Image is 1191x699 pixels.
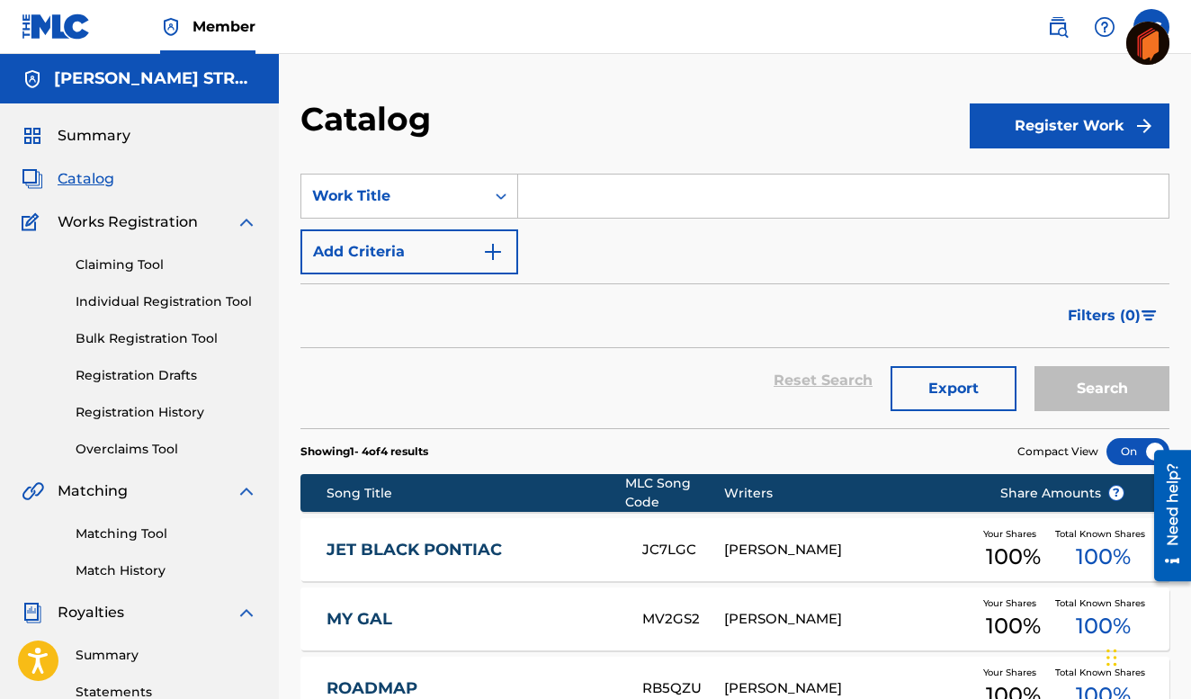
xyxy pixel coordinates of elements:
a: Registration History [76,403,257,422]
a: Claiming Tool [76,255,257,274]
span: Royalties [58,602,124,623]
img: Summary [22,125,43,147]
button: Add Criteria [300,229,518,274]
span: 100 % [1076,541,1131,573]
div: Work Title [312,185,474,207]
p: Showing 1 - 4 of 4 results [300,444,428,460]
img: filter [1142,310,1157,321]
div: [PERSON_NAME] [724,678,972,699]
a: Individual Registration Tool [76,292,257,311]
a: SummarySummary [22,125,130,147]
a: MY GAL [327,609,618,630]
img: Accounts [22,68,43,90]
button: Export [891,366,1016,411]
a: Matching Tool [76,524,257,543]
div: JC7LGC [642,540,725,560]
div: Song Title [327,484,625,503]
div: RB5QZU [642,678,725,699]
span: ? [1109,486,1124,500]
button: Filters (0) [1057,293,1169,338]
span: Matching [58,480,128,502]
img: Matching [22,480,44,502]
div: [PERSON_NAME] [724,540,972,560]
img: expand [236,602,257,623]
span: Catalog [58,168,114,190]
h2: Catalog [300,99,440,139]
div: MLC Song Code [625,474,724,512]
img: 9d2ae6d4665cec9f34b9.svg [482,241,504,263]
span: Works Registration [58,211,198,233]
iframe: Resource Center [1141,443,1191,587]
img: Catalog [22,168,43,190]
button: Register Work [970,103,1169,148]
img: Top Rightsholder [160,16,182,38]
a: Public Search [1040,9,1076,45]
div: Drag [1106,631,1117,685]
img: MLC Logo [22,13,91,40]
img: expand [236,480,257,502]
a: JET BLACK PONTIAC [327,540,618,560]
h5: CONSTANCE STREET MUSIC [54,68,257,89]
span: 100 % [1076,610,1131,642]
div: MV2GS2 [642,609,725,630]
span: Share Amounts [1000,484,1124,503]
div: Help [1087,9,1123,45]
div: Writers [724,484,972,503]
span: Member [193,16,255,37]
div: [PERSON_NAME] [724,609,972,630]
span: 100 % [986,610,1041,642]
a: Match History [76,561,257,580]
span: Your Shares [983,596,1043,610]
div: User Menu [1133,9,1169,45]
span: 100 % [986,541,1041,573]
span: Your Shares [983,666,1043,679]
img: f7272a7cc735f4ea7f67.svg [1133,115,1155,137]
img: Works Registration [22,211,45,233]
a: ROADMAP [327,678,618,699]
span: Your Shares [983,527,1043,541]
a: Overclaims Tool [76,440,257,459]
a: Bulk Registration Tool [76,329,257,348]
a: CatalogCatalog [22,168,114,190]
span: Total Known Shares [1055,596,1152,610]
span: Summary [58,125,130,147]
span: Filters ( 0 ) [1068,305,1141,327]
img: search [1047,16,1069,38]
img: expand [236,211,257,233]
img: help [1094,16,1115,38]
span: Total Known Shares [1055,666,1152,679]
a: Registration Drafts [76,366,257,385]
span: Compact View [1017,444,1098,460]
a: Summary [76,646,257,665]
span: Total Known Shares [1055,527,1152,541]
form: Search Form [300,174,1169,428]
img: Royalties [22,602,43,623]
iframe: Chat Widget [1101,613,1191,699]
